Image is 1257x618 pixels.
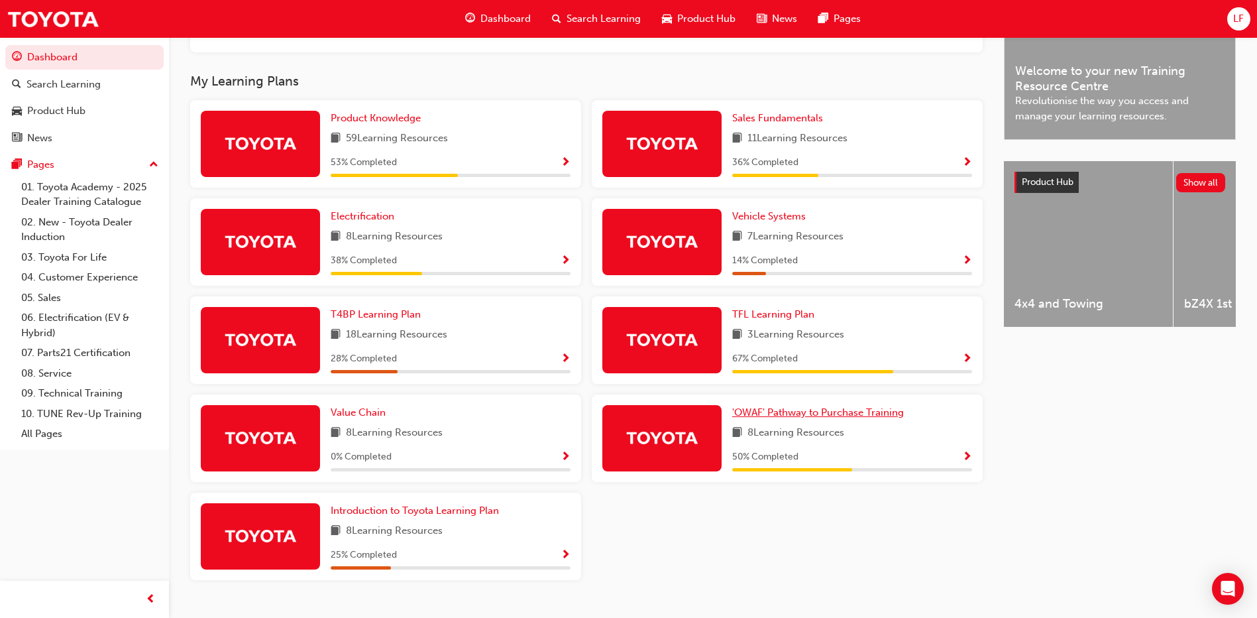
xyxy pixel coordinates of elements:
[561,547,571,564] button: Show Progress
[732,155,798,170] span: 36 % Completed
[561,353,571,365] span: Show Progress
[16,288,164,308] a: 05. Sales
[331,253,397,269] span: 38 % Completed
[346,327,447,343] span: 18 Learning Resources
[224,229,297,253] img: Trak
[16,177,164,212] a: 01. Toyota Academy - 2025 Dealer Training Catalogue
[346,523,443,540] span: 8 Learning Resources
[16,363,164,384] a: 08. Service
[7,4,99,34] img: Trak
[552,11,561,27] span: search-icon
[331,112,421,124] span: Product Knowledge
[962,449,972,465] button: Show Progress
[16,343,164,363] a: 07. Parts21 Certification
[567,11,641,27] span: Search Learning
[732,406,904,418] span: 'OWAF' Pathway to Purchase Training
[1212,573,1244,605] div: Open Intercom Messenger
[5,45,164,70] a: Dashboard
[1014,296,1162,312] span: 4x4 and Towing
[16,308,164,343] a: 06. Electrification (EV & Hybrid)
[626,131,698,154] img: Trak
[561,157,571,169] span: Show Progress
[746,5,808,32] a: news-iconNews
[12,105,22,117] span: car-icon
[5,153,164,177] button: Pages
[732,253,798,269] span: 14 % Completed
[1176,173,1226,192] button: Show all
[465,11,475,27] span: guage-icon
[561,452,571,463] span: Show Progress
[962,253,972,269] button: Show Progress
[1233,11,1244,27] span: LF
[331,327,341,343] span: book-icon
[818,11,828,27] span: pages-icon
[5,72,164,97] a: Search Learning
[1227,7,1250,31] button: LF
[732,405,909,420] a: 'OWAF' Pathway to Purchase Training
[747,131,847,147] span: 11 Learning Resources
[962,154,972,171] button: Show Progress
[732,209,811,224] a: Vehicle Systems
[331,307,426,322] a: T4BP Learning Plan
[346,229,443,245] span: 8 Learning Resources
[16,404,164,424] a: 10. TUNE Rev-Up Training
[190,74,983,89] h3: My Learning Plans
[561,449,571,465] button: Show Progress
[1015,93,1225,123] span: Revolutionise the way you access and manage your learning resources.
[732,229,742,245] span: book-icon
[331,406,386,418] span: Value Chain
[962,255,972,267] span: Show Progress
[541,5,651,32] a: search-iconSearch Learning
[331,131,341,147] span: book-icon
[747,229,844,245] span: 7 Learning Resources
[651,5,746,32] a: car-iconProduct Hub
[12,79,21,91] span: search-icon
[149,156,158,174] span: up-icon
[561,154,571,171] button: Show Progress
[732,450,798,465] span: 50 % Completed
[732,308,814,320] span: TFL Learning Plan
[1014,172,1225,193] a: Product HubShow all
[5,42,164,153] button: DashboardSearch LearningProduct HubNews
[16,247,164,268] a: 03. Toyota For Life
[808,5,871,32] a: pages-iconPages
[1004,161,1173,327] a: 4x4 and Towing
[732,351,798,367] span: 67 % Completed
[962,353,972,365] span: Show Progress
[27,131,52,146] div: News
[16,424,164,444] a: All Pages
[331,351,397,367] span: 28 % Completed
[224,426,297,449] img: Trak
[331,505,499,517] span: Introduction to Toyota Learning Plan
[16,383,164,404] a: 09. Technical Training
[732,131,742,147] span: book-icon
[16,212,164,247] a: 02. New - Toyota Dealer Induction
[224,131,297,154] img: Trak
[626,328,698,351] img: Trak
[146,591,156,608] span: prev-icon
[1022,176,1073,188] span: Product Hub
[224,328,297,351] img: Trak
[480,11,531,27] span: Dashboard
[12,133,22,145] span: news-icon
[331,425,341,442] span: book-icon
[732,210,806,222] span: Vehicle Systems
[732,112,823,124] span: Sales Fundamentals
[5,126,164,151] a: News
[962,157,972,169] span: Show Progress
[561,253,571,269] button: Show Progress
[626,426,698,449] img: Trak
[331,229,341,245] span: book-icon
[757,11,767,27] span: news-icon
[346,131,448,147] span: 59 Learning Resources
[732,307,820,322] a: TFL Learning Plan
[732,111,828,126] a: Sales Fundamentals
[747,425,844,442] span: 8 Learning Resources
[331,503,504,519] a: Introduction to Toyota Learning Plan
[331,405,391,420] a: Value Chain
[331,450,392,465] span: 0 % Completed
[962,351,972,367] button: Show Progress
[27,77,101,92] div: Search Learning
[331,523,341,540] span: book-icon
